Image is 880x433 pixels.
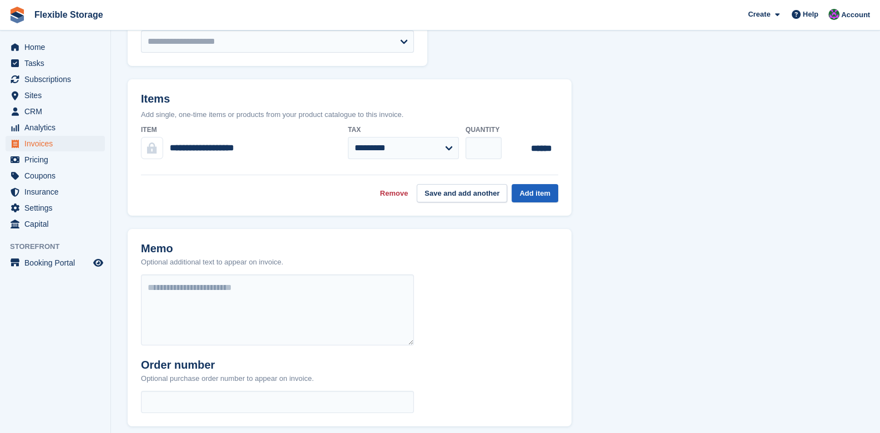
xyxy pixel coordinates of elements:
[141,359,313,371] h2: Order number
[417,184,507,202] button: Save and add another
[24,216,91,232] span: Capital
[6,255,105,271] a: menu
[6,216,105,232] a: menu
[9,7,26,23] img: stora-icon-8386f47178a22dfd0bd8f6a31ec36ba5ce8667c1dd55bd0f319d3a0aa187defe.svg
[24,39,91,55] span: Home
[24,120,91,135] span: Analytics
[24,152,91,167] span: Pricing
[6,184,105,200] a: menu
[24,168,91,184] span: Coupons
[6,88,105,103] a: menu
[828,9,839,20] img: Daniel Douglas
[24,55,91,71] span: Tasks
[30,6,108,24] a: Flexible Storage
[512,184,558,202] button: Add item
[141,242,284,255] h2: Memo
[24,104,91,119] span: CRM
[141,125,341,135] div: Item
[6,136,105,151] a: menu
[24,184,91,200] span: Insurance
[24,255,91,271] span: Booking Portal
[6,152,105,167] a: menu
[803,9,818,20] span: Help
[24,136,91,151] span: Invoices
[141,93,558,108] h2: Items
[6,39,105,55] a: menu
[147,142,157,154] img: blank-padlocks-icon-d15b16d974188d83d53459ae2daba0e1352713d68f13658ed59e4d893f58fd47.svg
[466,125,502,135] label: Quantity
[141,373,313,384] p: Optional purchase order number to appear on invoice.
[141,109,558,120] p: Add single, one-time items or products from your product catalogue to this invoice.
[748,9,770,20] span: Create
[24,200,91,216] span: Settings
[348,125,459,135] label: Tax
[6,120,105,135] a: menu
[6,104,105,119] a: menu
[92,256,105,269] a: Preview store
[24,88,91,103] span: Sites
[380,188,408,199] a: Remove
[6,55,105,71] a: menu
[6,200,105,216] a: menu
[141,257,284,268] p: Optional additional text to appear on invoice.
[10,241,110,252] span: Storefront
[6,168,105,184] a: menu
[24,72,91,87] span: Subscriptions
[6,72,105,87] a: menu
[841,9,870,21] span: Account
